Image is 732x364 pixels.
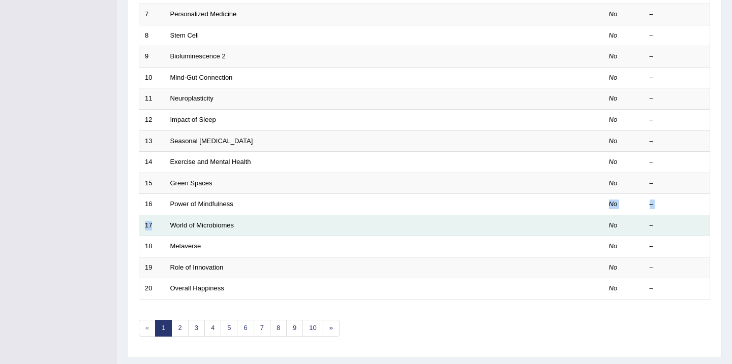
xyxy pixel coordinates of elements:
[650,115,705,125] div: –
[171,320,188,337] a: 2
[204,320,221,337] a: 4
[170,52,226,60] a: Bioluminescence 2
[270,320,287,337] a: 8
[139,152,165,173] td: 14
[139,67,165,88] td: 10
[609,221,618,229] em: No
[609,200,618,208] em: No
[188,320,205,337] a: 3
[650,73,705,83] div: –
[170,263,224,271] a: Role of Innovation
[650,52,705,61] div: –
[650,221,705,230] div: –
[609,74,618,81] em: No
[139,320,156,337] span: «
[609,242,618,250] em: No
[139,25,165,46] td: 8
[323,320,340,337] a: »
[650,200,705,209] div: –
[170,221,234,229] a: World of Microbiomes
[609,263,618,271] em: No
[139,109,165,130] td: 12
[170,74,233,81] a: Mind-Gut Connection
[237,320,254,337] a: 6
[650,263,705,273] div: –
[139,4,165,25] td: 7
[609,179,618,187] em: No
[139,257,165,278] td: 19
[170,284,224,292] a: Overall Happiness
[609,284,618,292] em: No
[609,158,618,166] em: No
[170,179,212,187] a: Green Spaces
[170,137,253,145] a: Seasonal [MEDICAL_DATA]
[302,320,323,337] a: 10
[609,94,618,102] em: No
[139,215,165,236] td: 17
[139,46,165,68] td: 9
[170,10,237,18] a: Personalized Medicine
[650,157,705,167] div: –
[650,284,705,293] div: –
[170,242,201,250] a: Metaverse
[221,320,237,337] a: 5
[609,31,618,39] em: No
[650,10,705,19] div: –
[139,88,165,110] td: 11
[170,31,199,39] a: Stem Cell
[650,31,705,41] div: –
[609,52,618,60] em: No
[170,200,233,208] a: Power of Mindfulness
[139,130,165,152] td: 13
[609,137,618,145] em: No
[170,158,251,166] a: Exercise and Mental Health
[254,320,270,337] a: 7
[650,94,705,104] div: –
[650,179,705,188] div: –
[286,320,303,337] a: 9
[170,116,216,123] a: Impact of Sleep
[650,137,705,146] div: –
[139,236,165,257] td: 18
[170,94,213,102] a: Neuroplasticity
[609,10,618,18] em: No
[139,278,165,300] td: 20
[155,320,172,337] a: 1
[609,116,618,123] em: No
[650,242,705,251] div: –
[139,194,165,215] td: 16
[139,173,165,194] td: 15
